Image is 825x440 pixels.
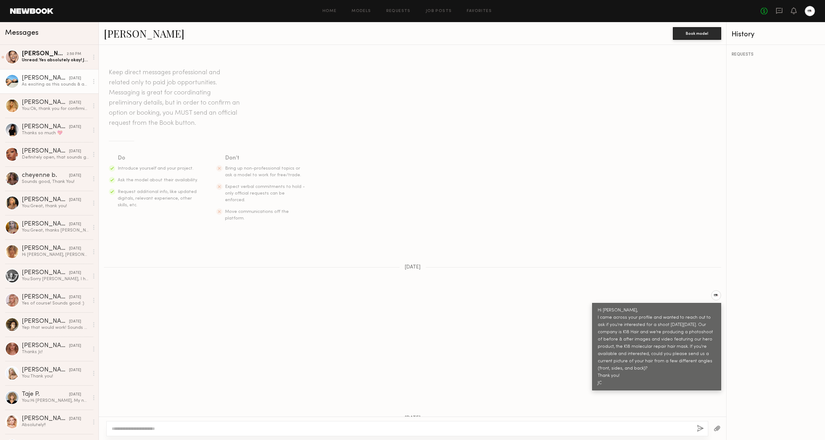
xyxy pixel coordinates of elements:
[22,300,89,306] div: Yes of course! Sounds good :)
[22,75,69,81] div: [PERSON_NAME]
[69,392,81,398] div: [DATE]
[22,148,69,154] div: [PERSON_NAME]
[673,30,721,36] a: Book model
[69,246,81,252] div: [DATE]
[22,270,69,276] div: [PERSON_NAME]
[22,343,69,349] div: [PERSON_NAME]
[225,185,305,202] span: Expect verbal commitments to hold - only official requests can be enforced.
[67,51,81,57] div: 2:50 PM
[22,252,89,258] div: Hi [PERSON_NAME], [PERSON_NAME] so excited to be considered & potentially be part of this campaig...
[109,68,241,128] header: Keep direct messages professional and related only to paid job opportunities. Messaging is great ...
[22,276,89,282] div: You: Sorry [PERSON_NAME], I hit copy + paste to all candidates in our shortlist. You may have rec...
[225,154,306,163] div: Don’t
[405,265,421,270] span: [DATE]
[22,416,69,422] div: [PERSON_NAME]
[69,367,81,373] div: [DATE]
[69,100,81,106] div: [DATE]
[22,99,69,106] div: [PERSON_NAME]
[22,57,89,63] div: Unread: Yes absolutely okay! Just wanted to check in thank you for the update!
[323,9,337,13] a: Home
[69,270,81,276] div: [DATE]
[22,106,89,112] div: You: Ok, thank you for confirming and the timing estimate. I'll keep an eye out. Have a great day!
[22,422,89,428] div: Absolutely!!
[22,124,69,130] div: [PERSON_NAME]
[225,210,289,220] span: Move communications off the platform.
[69,148,81,154] div: [DATE]
[22,81,89,87] div: As exciting as this sounds & as much as I’d love to work with you, I don’t think my hair could ha...
[22,373,89,379] div: You: Thank you!
[104,27,184,40] a: [PERSON_NAME]
[69,197,81,203] div: [DATE]
[118,154,199,163] div: Do
[22,294,69,300] div: [PERSON_NAME]
[69,416,81,422] div: [DATE]
[732,52,820,57] div: REQUESTS
[426,9,452,13] a: Job Posts
[22,398,89,404] div: You: Hi [PERSON_NAME], My name is JC and I'm casting three (3) photo+video shoots for K18 Hair in...
[22,130,89,136] div: Thanks so much 💖
[69,319,81,325] div: [DATE]
[22,318,69,325] div: [PERSON_NAME]
[352,9,371,13] a: Models
[22,325,89,331] div: Yep that would work! Sounds good, I’ll hold for you 🥰
[22,367,69,373] div: [PERSON_NAME]
[467,9,492,13] a: Favorites
[118,166,193,171] span: Introduce yourself and your project.
[118,178,198,182] span: Ask the model about their availability.
[69,75,81,81] div: [DATE]
[22,245,69,252] div: [PERSON_NAME]
[673,27,721,40] button: Book model
[386,9,411,13] a: Requests
[69,343,81,349] div: [DATE]
[69,173,81,179] div: [DATE]
[118,190,197,207] span: Request additional info, like updated digitals, relevant experience, other skills, etc.
[732,31,820,38] div: History
[22,203,89,209] div: You: Great, thank you!
[69,124,81,130] div: [DATE]
[22,391,69,398] div: Taje P.
[22,349,89,355] div: Thanks Jc!
[22,154,89,160] div: Definitely open, that sounds great! Appreciate it!
[22,179,89,185] div: Sounds good, Thank You!
[22,227,89,233] div: You: Great, thanks [PERSON_NAME]!
[69,221,81,227] div: [DATE]
[22,221,69,227] div: [PERSON_NAME]
[405,416,421,421] span: [DATE]
[22,51,67,57] div: [PERSON_NAME]
[22,172,69,179] div: cheyenne b.
[22,197,69,203] div: [PERSON_NAME]
[69,294,81,300] div: [DATE]
[225,166,301,177] span: Bring up non-professional topics or ask a model to work for free/trade.
[598,307,715,387] div: Hi [PERSON_NAME], I came across your profile and wanted to reach out to ask if you're interested ...
[5,29,39,37] span: Messages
